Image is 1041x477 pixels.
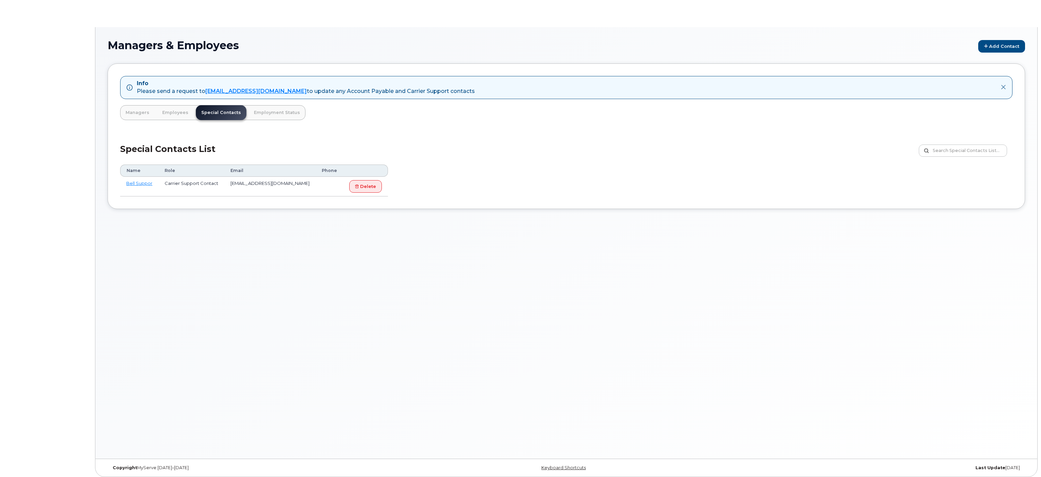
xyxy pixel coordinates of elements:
div: Please send a request to to update any Account Payable and Carrier Support contacts [137,88,475,95]
th: Name [120,165,159,177]
div: [DATE] [719,465,1025,471]
td: Carrier Support Contact [159,177,224,196]
a: Special Contacts [196,105,246,120]
th: Role [159,165,224,177]
th: Email [224,165,316,177]
a: Managers [120,105,155,120]
strong: Info [137,80,148,87]
a: Add Contact [978,40,1025,53]
th: Phone [316,165,343,177]
a: [EMAIL_ADDRESS][DOMAIN_NAME] [205,88,307,94]
a: Employees [157,105,194,120]
strong: Last Update [975,465,1005,470]
a: Delete [349,180,382,193]
h1: Managers & Employees [108,39,1025,53]
a: Bell Suppor [126,180,152,186]
td: [EMAIL_ADDRESS][DOMAIN_NAME] [224,177,316,196]
a: Keyboard Shortcuts [541,465,586,470]
h2: Special Contacts List [120,145,216,165]
a: Employment Status [248,105,305,120]
strong: Copyright [113,465,137,470]
div: MyServe [DATE]–[DATE] [108,465,413,471]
